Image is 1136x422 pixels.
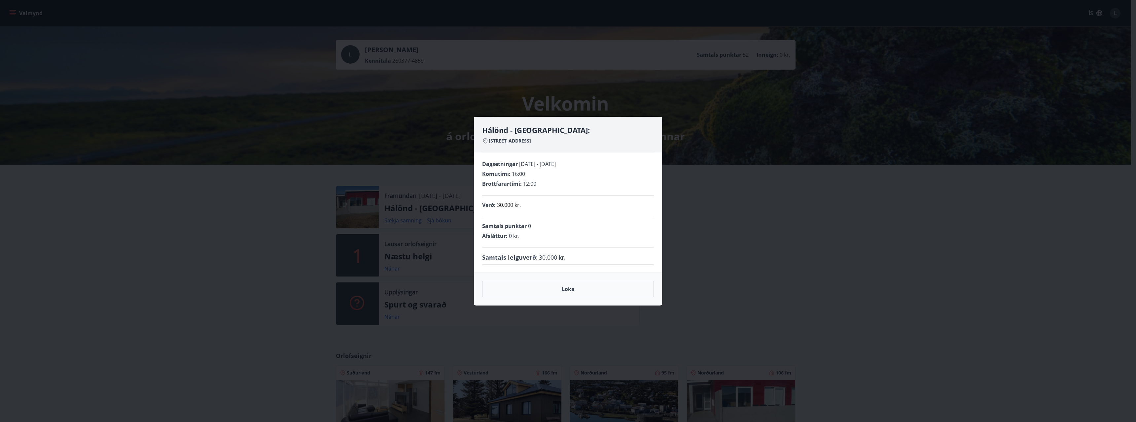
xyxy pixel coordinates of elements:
span: Brottfarartími : [482,180,522,187]
span: 12:00 [523,180,536,187]
span: 16:00 [512,170,525,178]
span: Samtals leiguverð : [482,253,538,262]
span: [DATE] - [DATE] [519,160,556,168]
h4: Hálönd - [GEOGRAPHIC_DATA]: [482,125,654,135]
span: Dagsetningar [482,160,518,168]
span: 0 [528,222,531,230]
button: Loka [482,281,654,297]
span: Verð : [482,201,496,209]
p: 30.000 kr. [497,201,521,209]
span: [STREET_ADDRESS] [489,138,531,144]
span: 0 kr. [509,232,519,240]
span: 30.000 kr. [539,253,566,262]
span: Afsláttur : [482,232,508,240]
span: Komutími : [482,170,511,178]
span: Samtals punktar [482,222,527,230]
